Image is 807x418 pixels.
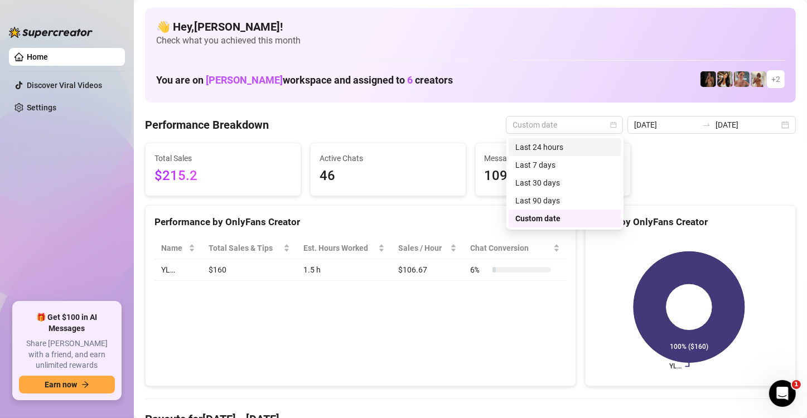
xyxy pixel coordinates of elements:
[320,166,457,187] span: 46
[515,141,615,153] div: Last 24 hours
[202,237,296,259] th: Total Sales & Tips
[751,71,766,87] img: Green
[156,19,785,35] h4: 👋 Hey, [PERSON_NAME] !
[634,119,698,131] input: Start date
[398,242,448,254] span: Sales / Hour
[209,242,281,254] span: Total Sales & Tips
[9,27,93,38] img: logo-BBDzfeDw.svg
[27,81,102,90] a: Discover Viral Videos
[463,237,567,259] th: Chat Conversion
[515,195,615,207] div: Last 90 days
[19,312,115,334] span: 🎁 Get $100 in AI Messages
[669,363,682,371] text: YL…
[154,152,292,164] span: Total Sales
[297,259,392,281] td: 1.5 h
[702,120,711,129] span: to
[320,152,457,164] span: Active Chats
[485,166,622,187] span: 109
[161,242,186,254] span: Name
[156,35,785,47] span: Check what you achieved this month
[407,74,413,86] span: 6
[470,264,488,276] span: 6 %
[717,71,733,87] img: AD
[595,215,786,230] div: Sales by OnlyFans Creator
[515,212,615,225] div: Custom date
[734,71,750,87] img: YL
[515,159,615,171] div: Last 7 days
[27,52,48,61] a: Home
[769,380,796,407] iframe: Intercom live chat
[154,237,202,259] th: Name
[206,74,283,86] span: [PERSON_NAME]
[154,215,567,230] div: Performance by OnlyFans Creator
[700,71,716,87] img: D
[610,121,617,128] span: calendar
[202,259,296,281] td: $160
[392,259,463,281] td: $106.67
[485,152,622,164] span: Messages Sent
[771,73,780,85] span: + 2
[45,380,77,389] span: Earn now
[156,74,453,86] h1: You are on workspace and assigned to creators
[154,259,202,281] td: YL…
[303,242,376,254] div: Est. Hours Worked
[513,116,616,133] span: Custom date
[509,156,621,174] div: Last 7 days
[509,138,621,156] div: Last 24 hours
[470,242,551,254] span: Chat Conversion
[509,210,621,227] div: Custom date
[716,119,779,131] input: End date
[509,174,621,192] div: Last 30 days
[509,192,621,210] div: Last 90 days
[702,120,711,129] span: swap-right
[19,338,115,371] span: Share [PERSON_NAME] with a friend, and earn unlimited rewards
[792,380,801,389] span: 1
[19,376,115,393] button: Earn nowarrow-right
[81,381,89,388] span: arrow-right
[392,237,463,259] th: Sales / Hour
[154,166,292,187] span: $215.2
[515,177,615,189] div: Last 30 days
[27,103,56,112] a: Settings
[145,117,269,133] h4: Performance Breakdown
